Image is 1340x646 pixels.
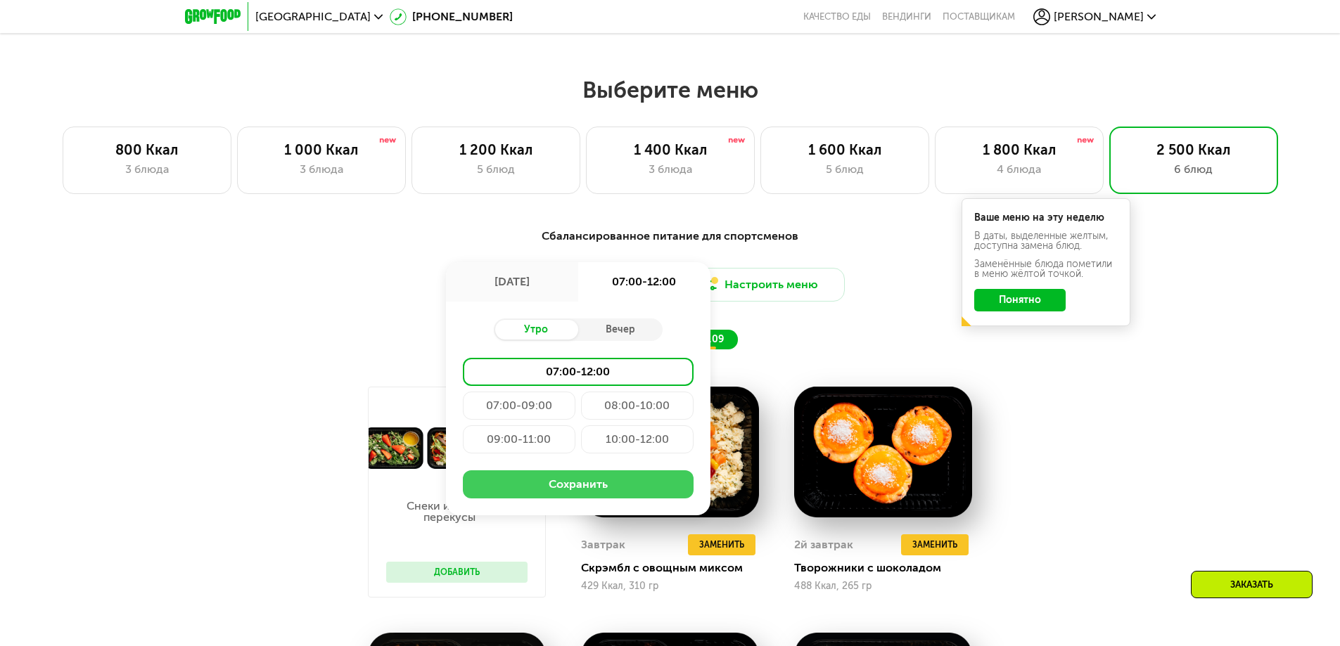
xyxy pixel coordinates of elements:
div: Заказать [1191,571,1313,598]
div: 6 блюд [1124,161,1263,178]
div: 5 блюд [775,161,914,178]
button: Добавить [386,562,528,583]
div: 1 800 Ккал [950,141,1089,158]
div: Творожники с шоколадом [794,561,983,575]
button: Сохранить [463,470,694,498]
span: [GEOGRAPHIC_DATA] [255,11,371,22]
a: Вендинги [882,11,931,22]
a: Качество еды [803,11,871,22]
div: Утро [494,320,578,340]
button: Заменить [688,534,755,555]
div: 3 блюда [601,161,740,178]
p: Снеки и свежие перекусы [386,500,513,523]
div: 3 блюда [252,161,391,178]
div: 07:00-12:00 [463,358,694,386]
div: 2й завтрак [794,534,853,555]
div: 08:00-10:00 [581,392,694,420]
div: Завтрак [581,534,625,555]
span: Заменить [699,538,744,552]
span: Заменить [912,538,957,552]
button: Понятно [974,289,1066,311]
div: 10:00-12:00 [581,425,694,453]
a: [PHONE_NUMBER] [390,8,513,25]
span: [PERSON_NAME] [1054,11,1144,22]
div: 800 Ккал [77,141,217,158]
div: Сбалансированное питание для спортсменов [254,228,1087,245]
button: Заменить [901,534,969,555]
div: В даты, выделенные желтым, доступна замена блюд. [974,231,1118,251]
div: 488 Ккал, 265 гр [794,581,972,592]
h2: Выберите меню [45,76,1295,104]
div: 429 Ккал, 310 гр [581,581,759,592]
div: Вечер [578,320,663,340]
div: 1 000 Ккал [252,141,391,158]
div: 2 500 Ккал [1124,141,1263,158]
div: [DATE] [446,262,578,302]
div: 09:00-11:00 [463,425,575,453]
div: Ваше меню на эту неделю [974,213,1118,223]
div: 5 блюд [426,161,566,178]
div: 3 блюда [77,161,217,178]
div: 07:00-09:00 [463,392,575,420]
button: Настроить меню [676,268,845,302]
div: 1 600 Ккал [775,141,914,158]
div: Заменённые блюда пометили в меню жёлтой точкой. [974,259,1118,279]
div: 07:00-12:00 [578,262,710,302]
div: Скрэмбл с овощным миксом [581,561,770,575]
div: 1 200 Ккал [426,141,566,158]
div: 4 блюда [950,161,1089,178]
div: 1 400 Ккал [601,141,740,158]
div: поставщикам [943,11,1015,22]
